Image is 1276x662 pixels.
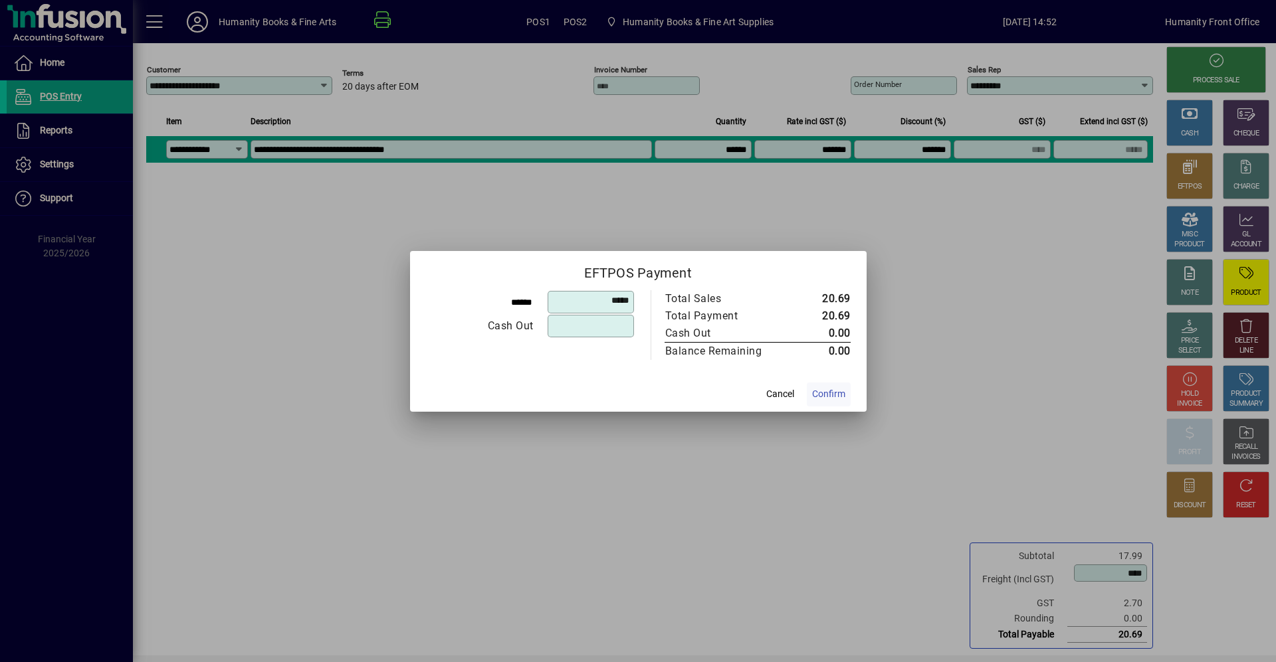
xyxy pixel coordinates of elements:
td: Total Payment [665,307,790,325]
span: Confirm [812,387,845,401]
div: Balance Remaining [665,343,777,359]
td: Total Sales [665,290,790,307]
h2: EFTPOS Payment [410,251,867,290]
td: 20.69 [790,307,851,325]
span: Cancel [766,387,794,401]
td: 0.00 [790,342,851,360]
div: Cash Out [665,325,777,341]
td: 20.69 [790,290,851,307]
div: Cash Out [427,318,534,334]
button: Confirm [807,382,851,406]
td: 0.00 [790,325,851,343]
button: Cancel [759,382,801,406]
